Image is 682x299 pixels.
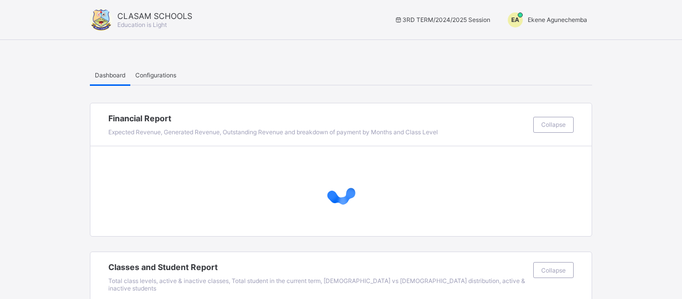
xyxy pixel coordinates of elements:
[108,277,525,292] span: Total class levels, active & inactive classes, Total student in the current term, [DEMOGRAPHIC_DA...
[108,113,528,123] span: Financial Report
[95,71,125,79] span: Dashboard
[511,16,519,23] span: EA
[135,71,176,79] span: Configurations
[117,21,167,28] span: Education is Light
[108,262,528,272] span: Classes and Student Report
[541,267,566,274] span: Collapse
[394,16,490,23] span: session/term information
[528,16,587,23] span: Ekene Agunechemba
[108,128,438,136] span: Expected Revenue, Generated Revenue, Outstanding Revenue and breakdown of payment by Months and C...
[117,11,192,21] span: CLASAM SCHOOLS
[541,121,566,128] span: Collapse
